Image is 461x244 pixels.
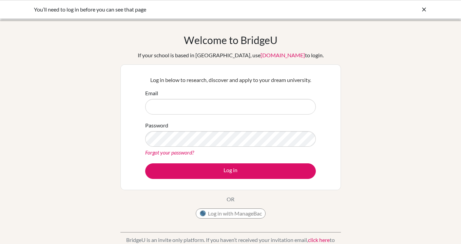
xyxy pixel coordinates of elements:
div: You’ll need to log in before you can see that page [34,5,326,14]
p: OR [227,195,234,203]
button: Log in [145,163,316,179]
h1: Welcome to BridgeU [184,34,277,46]
a: Forgot your password? [145,149,194,156]
a: click here [308,237,330,243]
a: [DOMAIN_NAME] [261,52,305,58]
p: Log in below to research, discover and apply to your dream university. [145,76,316,84]
div: If your school is based in [GEOGRAPHIC_DATA], use to login. [138,51,324,59]
label: Email [145,89,158,97]
button: Log in with ManageBac [196,208,266,219]
label: Password [145,121,168,129]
